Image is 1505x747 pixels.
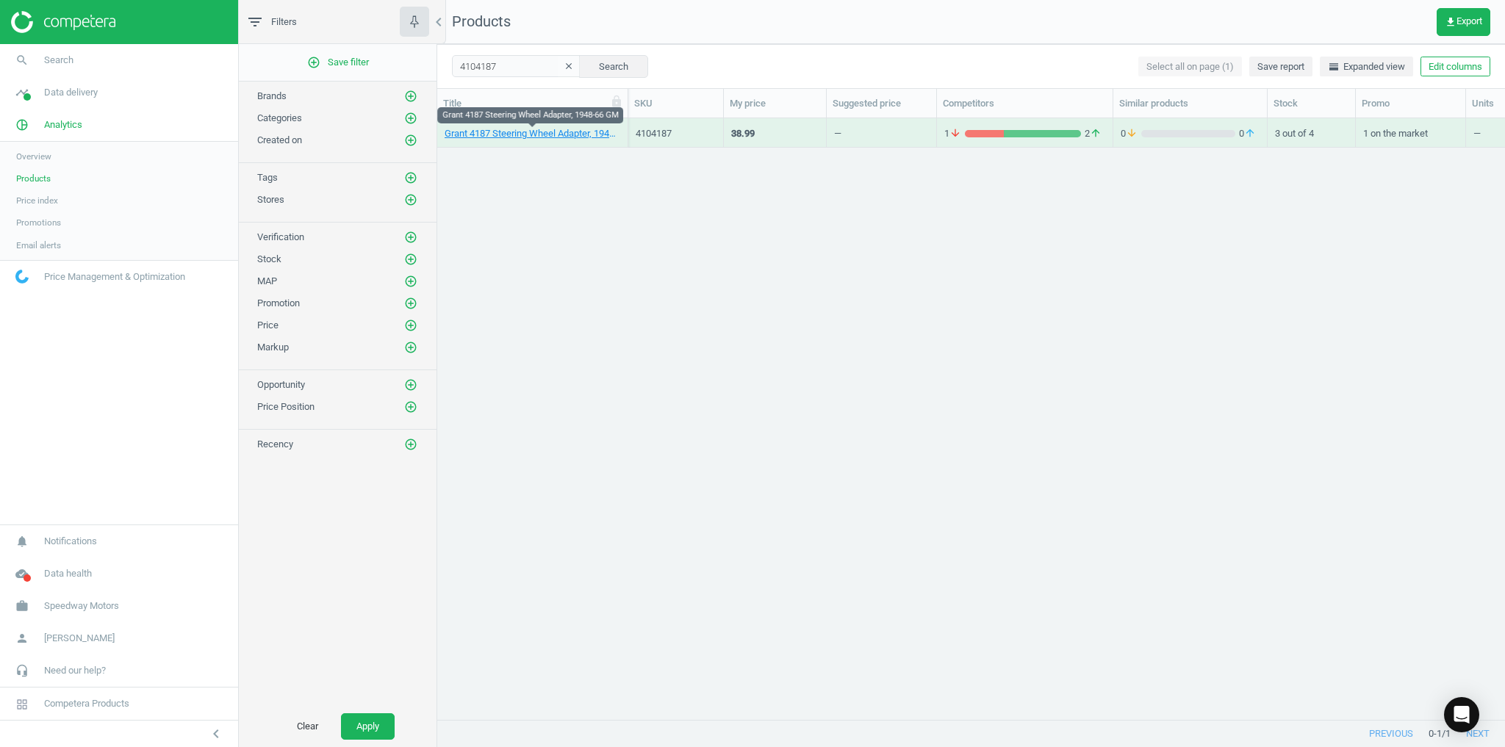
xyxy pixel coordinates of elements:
button: add_circle_outline [403,192,418,207]
span: Speedway Motors [44,599,119,613]
span: Stock [257,253,281,264]
i: chevron_left [207,725,225,743]
i: arrow_upward [1244,127,1256,140]
span: Need our help? [44,664,106,677]
span: 2 [1081,127,1105,140]
i: horizontal_split [1328,61,1340,73]
i: add_circle_outline [404,275,417,288]
span: 0 [1121,127,1141,140]
span: MAP [257,275,277,286]
span: Created on [257,134,302,145]
button: add_circle_outline [403,340,418,355]
span: Data health [44,567,92,580]
button: chevron_left [198,724,234,743]
span: Price Management & Optimization [44,270,185,284]
span: Analytics [44,118,82,131]
span: Notifications [44,535,97,548]
span: Competera Products [44,697,129,710]
span: Filters [271,15,297,29]
i: add_circle_outline [404,90,417,103]
i: add_circle_outline [404,378,417,391]
i: notifications [8,527,36,555]
i: get_app [1445,16,1456,28]
button: add_circle_outline [403,133,418,148]
i: search [8,46,36,74]
span: Select all on page (1) [1146,60,1234,73]
span: Search [44,54,73,67]
i: add_circle_outline [404,438,417,451]
button: clear [558,57,580,77]
i: add_circle_outline [404,231,417,244]
input: SKU/Title search [452,55,581,77]
span: Promotion [257,297,300,308]
div: Open Intercom Messenger [1444,697,1479,732]
img: wGWNvw8QSZomAAAAABJRU5ErkJggg== [15,270,29,284]
div: 1 on the market [1363,120,1458,145]
i: filter_list [246,13,264,31]
button: Apply [341,713,395,740]
div: 38.99 [731,127,755,140]
span: 0 [1235,127,1260,140]
button: add_circle_outline [403,111,418,126]
span: Stores [257,194,284,205]
span: Overview [16,151,51,162]
i: add_circle_outline [404,193,417,206]
span: Save filter [307,56,369,69]
a: Grant 4187 Steering Wheel Adapter, 1948-66 GM [445,127,620,140]
div: — [834,127,841,145]
img: ajHJNr6hYgQAAAAASUVORK5CYII= [11,11,115,33]
i: add_circle_outline [404,297,417,310]
i: add_circle_outline [404,134,417,147]
button: add_circle_outline [403,400,418,414]
button: add_circle_outline [403,89,418,104]
div: grid [437,118,1505,711]
i: clear [564,61,574,71]
div: Title [443,97,622,110]
span: 1 [944,127,965,140]
button: add_circle_outline [403,318,418,333]
div: SKU [634,97,717,110]
span: Verification [257,231,304,242]
button: Edit columns [1420,57,1490,77]
button: add_circle_outline [403,378,418,392]
button: Clear [281,713,334,740]
i: work [8,592,36,620]
button: add_circle_outline [403,230,418,245]
span: Opportunity [257,379,305,390]
button: add_circle_outline [403,274,418,289]
span: Categories [257,112,302,123]
div: Grant 4187 Steering Wheel Adapter, 1948-66 GM [437,107,623,123]
i: cloud_done [8,560,36,588]
button: Select all on page (1) [1138,57,1242,77]
i: timeline [8,79,36,107]
span: Tags [257,172,278,183]
button: get_appExport [1437,8,1490,36]
span: [PERSON_NAME] [44,632,115,645]
span: Products [16,173,51,184]
i: add_circle_outline [307,56,320,69]
button: add_circle_outline [403,170,418,185]
span: Expanded view [1328,60,1405,73]
span: Markup [257,342,289,353]
div: My price [730,97,820,110]
button: add_circle_outlineSave filter [239,48,437,77]
i: person [8,624,36,652]
div: Stock [1274,97,1349,110]
span: Products [452,12,511,30]
button: previous [1354,721,1429,747]
button: add_circle_outline [403,252,418,267]
button: Search [579,55,648,77]
i: headset_mic [8,657,36,685]
div: 3 out of 4 [1275,120,1348,145]
i: arrow_downward [949,127,961,140]
i: add_circle_outline [404,341,417,354]
button: Save report [1249,57,1312,77]
span: Promotions [16,217,61,228]
div: Competitors [943,97,1107,110]
button: add_circle_outline [403,437,418,452]
span: Save report [1257,60,1304,73]
span: Price Position [257,401,315,412]
i: add_circle_outline [404,400,417,414]
i: arrow_downward [1126,127,1138,140]
i: add_circle_outline [404,112,417,125]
